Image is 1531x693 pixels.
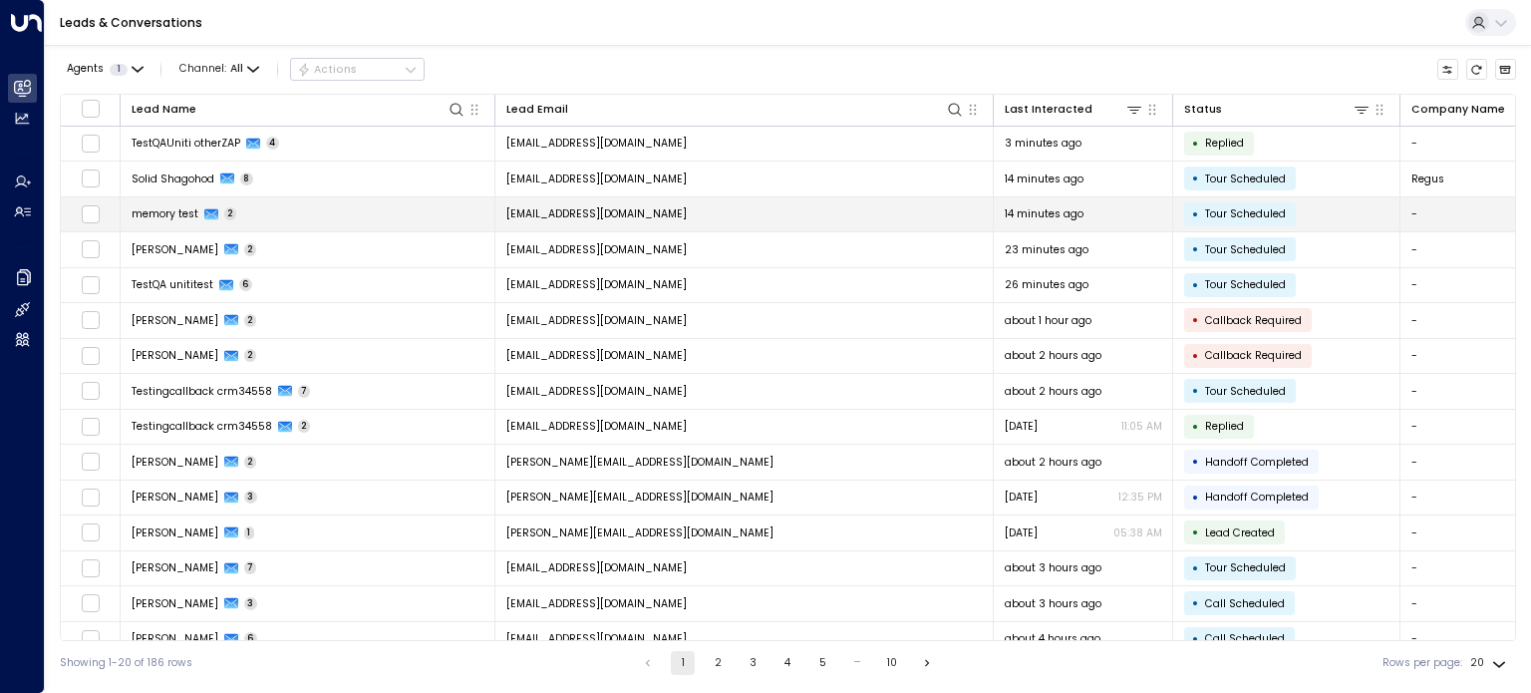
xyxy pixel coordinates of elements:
[1205,490,1309,505] span: Handoff Completed
[1205,313,1302,328] span: Callback Required
[1205,206,1286,221] span: Tour Scheduled
[132,525,218,540] span: Yuvi Singh
[132,313,218,328] span: John Doe
[297,63,358,77] div: Actions
[132,277,213,292] span: TestQA unititest
[1192,201,1199,227] div: •
[1005,206,1083,221] span: 14 minutes ago
[1205,525,1275,540] span: Lead Created
[506,348,687,363] span: againcallbacktrest56@proton.me
[1192,626,1199,652] div: •
[915,651,939,675] button: Go to next page
[244,456,257,469] span: 2
[1118,490,1162,505] p: 12:35 PM
[132,384,272,399] span: Testingcallback crm34558
[506,419,687,434] span: testingcallbackcrm34558@yahoo.com
[1192,272,1199,298] div: •
[1192,343,1199,369] div: •
[173,59,265,80] button: Channel:All
[506,384,687,399] span: testingcallbackcrm34558@yahoo.com
[1382,655,1462,671] label: Rows per page:
[60,655,192,671] div: Showing 1-20 of 186 rows
[506,596,687,611] span: submittedtestdata11@proton.me
[132,172,214,186] span: Solid Shagohod
[132,455,218,470] span: Yuvi Singh
[506,455,773,470] span: yuvi.singh@iwgplc.com
[506,101,568,119] div: Lead Email
[506,490,773,505] span: yuvi.singh@iwgplc.com
[1005,277,1088,292] span: 26 minutes ago
[1005,313,1091,328] span: about 1 hour ago
[775,651,799,675] button: Go to page 4
[244,632,258,645] span: 6
[1205,419,1244,434] span: Replied
[81,170,100,188] span: Toggle select row
[706,651,730,675] button: Go to page 2
[224,207,237,220] span: 2
[81,240,100,259] span: Toggle select row
[240,173,254,185] span: 8
[60,14,202,31] a: Leads & Conversations
[1005,136,1081,151] span: 3 minutes ago
[1205,384,1286,399] span: Tour Scheduled
[1192,414,1199,440] div: •
[81,453,100,472] span: Toggle select row
[81,99,100,118] span: Toggle select all
[1192,590,1199,616] div: •
[1192,236,1199,262] div: •
[506,242,687,257] span: tourcallbackpur444@proton.me
[1005,172,1083,186] span: 14 minutes ago
[173,59,265,80] span: Channel:
[506,525,773,540] span: yuvi.singh@iwgplc.com
[1205,348,1302,363] span: Callback Required
[1192,520,1199,545] div: •
[81,523,100,542] span: Toggle select row
[81,417,100,436] span: Toggle select row
[1192,555,1199,581] div: •
[81,275,100,294] span: Toggle select row
[244,526,255,539] span: 1
[1005,101,1092,119] div: Last Interacted
[290,58,425,82] button: Actions
[506,313,687,328] span: againcallbacktrest56@proton.me
[1184,101,1222,119] div: Status
[298,420,311,433] span: 2
[132,560,218,575] span: Daniel Vaca
[81,346,100,365] span: Toggle select row
[1466,59,1488,81] span: Refresh
[81,629,100,648] span: Toggle select row
[1205,277,1286,292] span: Tour Scheduled
[1205,136,1244,151] span: Replied
[1005,631,1100,646] span: about 4 hours ago
[1192,449,1199,475] div: •
[67,64,104,75] span: Agents
[81,204,100,223] span: Toggle select row
[506,631,687,646] span: turok3000+test11@gmail.com
[230,63,243,75] span: All
[244,561,257,574] span: 7
[81,558,100,577] span: Toggle select row
[132,419,272,434] span: Testingcallback crm34558
[132,101,196,119] div: Lead Name
[60,59,149,80] button: Agents1
[1005,560,1101,575] span: about 3 hours ago
[1192,378,1199,404] div: •
[845,651,869,675] div: …
[1121,419,1162,434] p: 11:05 AM
[1005,490,1038,505] span: Yesterday
[1184,100,1372,119] div: Status
[506,277,687,292] span: testqa.unititest@yahoo.com
[810,651,834,675] button: Go to page 5
[1470,651,1510,675] div: 20
[81,134,100,153] span: Toggle select row
[132,136,240,151] span: TestQAUniti otherZAP
[506,206,687,221] span: memorytestai67@yahoo.com
[132,206,198,221] span: memory test
[81,382,100,401] span: Toggle select row
[239,278,253,291] span: 6
[1005,242,1088,257] span: 23 minutes ago
[506,100,965,119] div: Lead Email
[244,243,257,256] span: 2
[244,597,258,610] span: 3
[1205,631,1285,646] span: Call Scheduled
